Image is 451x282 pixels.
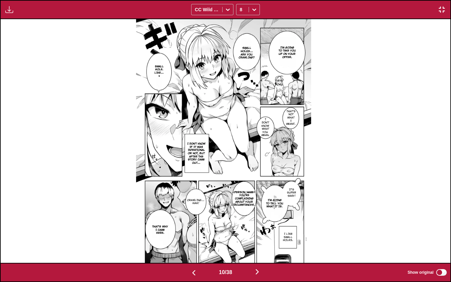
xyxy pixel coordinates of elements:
[219,269,232,275] span: 10 / 38
[136,19,311,263] img: Manga Panel
[153,64,165,79] p: Small hole. Like... ♥
[190,269,198,277] img: Previous page
[230,190,258,208] p: [PERSON_NAME], you're complaining about your circumstances...
[186,141,207,166] p: I don't know if it was intentional or not, but after the story came out...
[186,197,206,206] p: Crawling... Hah!
[277,45,297,60] p: I'm going to take you up on your offer.
[5,6,13,14] img: Download translated images
[436,269,447,276] input: Show original
[407,270,434,275] span: Show original
[282,231,295,243] p: I like small holes.
[285,109,297,127] p: That's not what I meant.
[260,117,270,138] p: I don't know what you mean.
[237,45,256,60] p: Small holes... Are you crawling?
[264,197,285,210] p: I'm going to tell you what it is.
[253,268,261,276] img: Next page
[286,187,297,199] p: It's super sexy!
[150,224,170,236] p: That's why I came here.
